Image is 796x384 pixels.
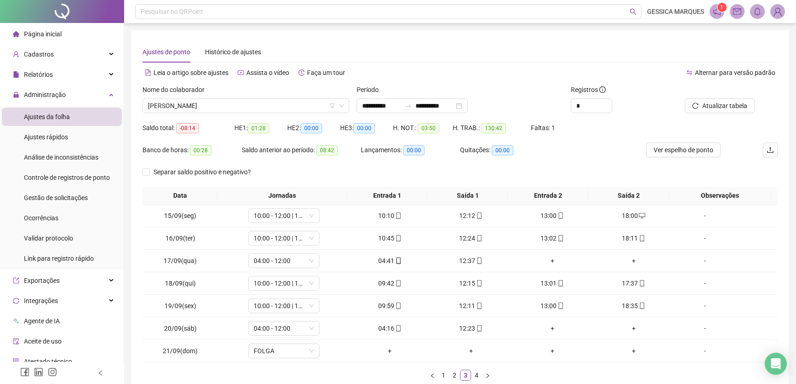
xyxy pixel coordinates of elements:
[13,358,19,365] span: solution
[515,211,589,221] div: 13:00
[13,298,19,304] span: sync
[438,370,449,380] a: 1
[394,258,402,264] span: mobile
[449,370,460,380] a: 2
[531,124,555,132] span: Faltas: 1
[357,85,385,95] label: Período
[165,302,196,309] span: 19/09(sex)
[557,303,564,309] span: mobile
[515,301,589,311] div: 13:00
[309,348,314,354] span: down
[453,123,531,133] div: H. TRAB.:
[713,7,721,16] span: notification
[767,146,774,154] span: upload
[316,145,338,155] span: 08:42
[24,297,58,304] span: Integrações
[672,190,768,201] span: Observações
[449,370,460,381] li: 2
[164,212,196,219] span: 15/09(seg)
[571,85,606,95] span: Registros
[475,303,483,309] span: mobile
[142,85,210,95] label: Nome do colaborador
[340,123,393,133] div: HE 3:
[246,69,289,76] span: Assista o vídeo
[475,235,483,241] span: mobile
[765,353,787,375] div: Open Intercom Messenger
[460,370,471,381] li: 3
[13,71,19,78] span: file
[164,257,197,264] span: 17/09(qua)
[148,99,344,113] span: MAYANDERSON PIRES GOMES
[557,212,564,219] span: mobile
[24,235,73,242] span: Validar protocolo
[753,7,762,16] span: bell
[254,231,314,245] span: 10:00 - 12:00 | 13:00 - 18:00
[475,280,483,287] span: mobile
[597,346,671,356] div: +
[142,145,242,155] div: Banco de horas:
[678,256,732,266] div: -
[646,143,721,157] button: Ver espelho de ponto
[24,338,62,345] span: Aceite de uso
[434,256,508,266] div: 12:37
[309,235,314,241] span: down
[638,303,645,309] span: mobile
[353,256,427,266] div: 04:41
[238,69,244,76] span: youtube
[248,123,269,133] span: 01:28
[154,69,228,76] span: Leia o artigo sobre ajustes
[150,167,255,177] span: Separar saldo positivo e negativo?
[24,51,54,58] span: Cadastros
[515,233,589,243] div: 13:02
[353,278,427,288] div: 09:42
[353,211,427,221] div: 10:10
[353,323,427,333] div: 04:16
[394,280,402,287] span: mobile
[638,235,645,241] span: mobile
[34,367,43,377] span: linkedin
[309,303,314,309] span: down
[24,214,58,222] span: Ocorrências
[733,7,741,16] span: mail
[771,5,785,18] img: 84574
[678,346,732,356] div: -
[190,145,211,155] span: 00:28
[254,209,314,223] span: 10:00 - 12:00 | 13:00 - 18:00
[394,325,402,332] span: mobile
[508,187,588,205] th: Entrada 2
[404,102,412,109] span: swap-right
[13,92,19,98] span: lock
[24,113,70,120] span: Ajustes da folha
[678,278,732,288] div: -
[309,326,314,331] span: down
[434,323,508,333] div: 12:23
[597,301,671,311] div: 18:35
[427,370,438,381] li: Página anterior
[165,235,195,242] span: 16/09(ter)
[242,145,361,155] div: Saldo anterior ao período:
[403,145,425,155] span: 00:00
[145,69,151,76] span: file-text
[24,133,68,141] span: Ajustes rápidos
[20,367,29,377] span: facebook
[394,235,402,241] span: mobile
[515,346,589,356] div: +
[597,211,671,221] div: 18:00
[438,370,449,381] li: 1
[515,323,589,333] div: +
[24,277,60,284] span: Exportações
[695,69,775,76] span: Alternar para versão padrão
[434,346,508,356] div: +
[353,233,427,243] div: 10:45
[254,276,314,290] span: 10:00 - 12:00 | 13:00 - 18:00
[404,102,412,109] span: to
[234,123,287,133] div: HE 1:
[24,71,53,78] span: Relatórios
[669,187,771,205] th: Observações
[638,280,645,287] span: mobile
[678,301,732,311] div: -
[720,4,723,11] span: 1
[460,145,540,155] div: Quitações:
[515,278,589,288] div: 13:01
[287,123,340,133] div: HE 2:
